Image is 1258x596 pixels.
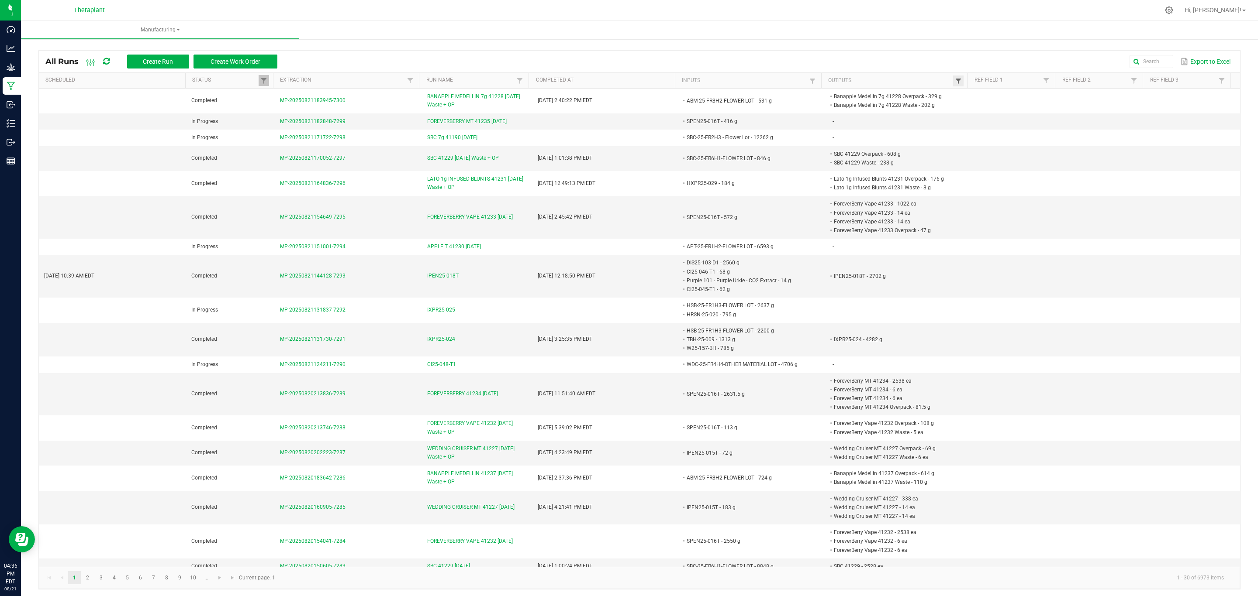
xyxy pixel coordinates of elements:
a: Go to the next page [214,571,226,584]
li: ForeverBerry Vape 41233 - 14 ea [833,209,951,217]
a: Filter [953,75,964,86]
a: Ref Field 1Sortable [975,77,1041,84]
span: APPLE T 41230 [DATE] [427,243,481,251]
a: Page 7 [147,571,160,584]
span: SBC 7g 41190 [DATE] [427,134,477,142]
span: MP-20250820213836-7289 [280,390,346,397]
li: SBC-25-FR2H3 - Flower Lot - 12262 g [685,133,804,142]
span: In Progress [191,361,218,367]
span: Theraplant [74,7,105,14]
span: MP-20250820154041-7284 [280,538,346,544]
span: Completed [191,475,217,481]
span: [DATE] 12:18:50 PM EDT [538,273,595,279]
li: ForeverBerry MT 41234 - 2538 ea [833,377,951,385]
span: IPEN25-018T [427,272,459,280]
span: BANAPPLE MEDELLIN 7g 41228 [DATE] Waste + OP [427,92,527,109]
li: ForeverBerry Vape 41232 Waste - 5 ea [833,428,951,437]
span: MP-20250821182848-7299 [280,118,346,124]
a: Completed AtSortable [536,77,672,84]
a: Ref Field 2Sortable [1062,77,1129,84]
li: Wedding Cruiser MT 41227 - 14 ea [833,512,951,521]
li: SPEN25-016T - 2550 g [685,537,804,545]
span: BANAPPLE MEDELLIN 41237 [DATE] Waste + OP [427,469,527,486]
li: TBH-25-009 - 1313 g [685,335,804,344]
span: [DATE] 5:39:02 PM EDT [538,425,592,431]
kendo-pager-info: 1 - 30 of 6973 items [280,571,1231,585]
li: ForeverBerry Vape 41232 - 2538 ea [833,528,951,537]
span: Completed [191,273,217,279]
inline-svg: Inventory [7,119,15,128]
span: Completed [191,563,217,569]
a: Go to the last page [226,571,239,584]
th: Inputs [675,73,821,89]
span: FOREVERBERRY VAPE 41233 [DATE] [427,213,513,221]
a: Ref Field 3Sortable [1150,77,1217,84]
span: [DATE] 1:00:24 PM EDT [538,563,592,569]
a: Page 9 [173,571,186,584]
span: LATO 1g INFUSED BLUNTS 41231 [DATE] Waste + OP [427,175,527,192]
inline-svg: Dashboard [7,25,15,34]
li: SBC 41229 - 2528 ea [833,562,951,571]
li: HSB-25-FR1H3-FLOWER LOT - 2200 g [685,326,804,335]
span: [DATE] 3:25:35 PM EDT [538,336,592,342]
span: Go to the last page [229,574,236,581]
p: 04:36 PM EDT [4,562,17,586]
li: ForeverBerry MT 41234 Overpack - 81.5 g [833,403,951,411]
span: SBC 41229 [DATE] Waste + OP [427,154,499,162]
span: Manufacturing [21,26,299,34]
a: StatusSortable [192,77,259,84]
li: DIS25-103-D1 - 2560 g [685,258,804,267]
td: - [827,356,975,373]
span: Completed [191,425,217,431]
li: Banapple Medellin 41237 Waste - 110 g [833,478,951,486]
a: Filter [405,75,415,86]
li: IPEN25-018T - 2702 g [833,272,951,281]
span: Go to the next page [216,574,223,581]
span: MP-20250820202223-7287 [280,449,346,456]
li: CI25-045-T1 - 62 g [685,285,804,294]
a: Run NameSortable [426,77,515,84]
inline-svg: Reports [7,157,15,165]
li: ABM-25-FR8H2-FLOWER LOT - 724 g [685,473,804,482]
a: Page 1 [68,571,81,584]
span: [DATE] 2:45:42 PM EDT [538,214,592,220]
li: ForeverBerry Vape 41232 - 6 ea [833,537,951,545]
span: MP-20250821131837-7292 [280,307,346,313]
span: Completed [191,449,217,456]
li: SPEN25-016T - 2631.5 g [685,390,804,398]
span: In Progress [191,134,218,140]
a: Manufacturing [21,21,299,39]
input: Search [1130,55,1173,68]
span: IXPR25-024 [427,335,455,343]
li: SBC 41229 Waste - 238 g [833,158,951,167]
span: MP-20250820150605-7283 [280,563,346,569]
span: In Progress [191,307,218,313]
span: Completed [191,214,217,220]
span: [DATE] 2:40:22 PM EDT [538,97,592,103]
button: Export to Excel [1179,54,1233,69]
li: Wedding Cruiser MT 41227 - 14 ea [833,503,951,512]
inline-svg: Inbound [7,100,15,109]
span: WEDDING CRUISER MT 41227 [DATE] Waste + OP [427,445,527,461]
span: FOREVERBERRY MT 41235 [DATE] [427,117,507,126]
li: APT-25-FR1H2-FLOWER LOT - 6593 g [685,242,804,251]
button: Create Run [127,55,189,69]
span: FOREVERBERRY VAPE 41232 [DATE] Waste + OP [427,419,527,436]
a: Filter [807,75,818,86]
li: ABM-25-FR8H2-FLOWER LOT - 531 g [685,96,804,105]
li: Banapple Medellin 7g 41228 Overpack - 329 g [833,92,951,101]
li: ForeverBerry Vape 41233 - 14 ea [833,217,951,226]
span: Hi, [PERSON_NAME]! [1185,7,1241,14]
span: Create Work Order [211,58,260,65]
li: HXPR25-029 - 184 g [685,179,804,188]
a: Page 8 [160,571,173,584]
li: ForeverBerry Vape 41233 - 1022 ea [833,199,951,208]
kendo-pager: Current page: 1 [39,567,1240,589]
span: SBC 41229 [DATE] [427,562,470,570]
span: FOREVERBERRY 41234 [DATE] [427,390,498,398]
span: Completed [191,97,217,103]
span: Completed [191,336,217,342]
li: IXPR25-024 - 4282 g [833,335,951,344]
a: Filter [515,75,525,86]
span: CI25-048-T1 [427,360,456,369]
